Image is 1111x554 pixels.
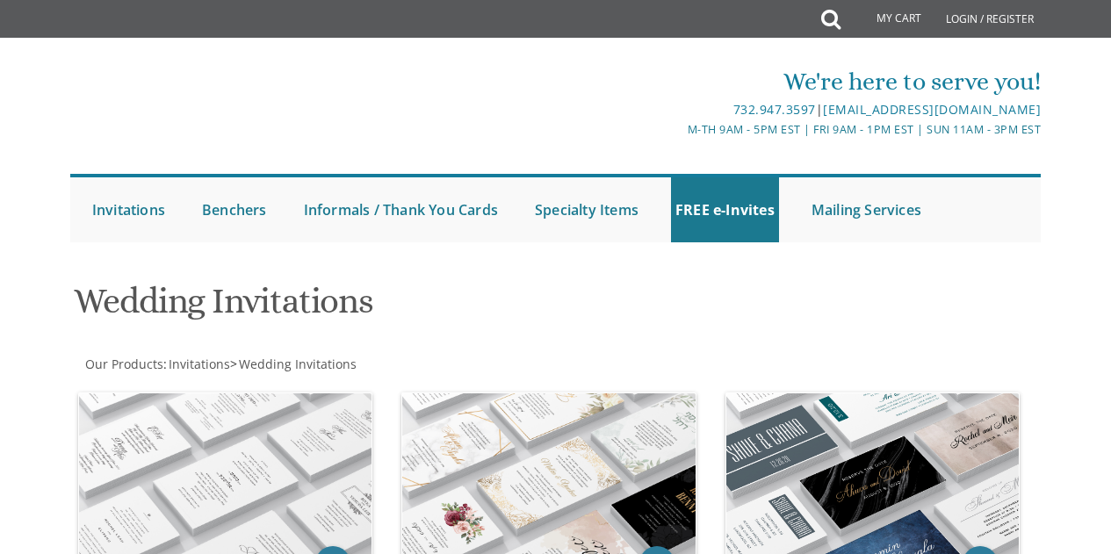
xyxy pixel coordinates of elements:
a: Our Products [83,356,163,372]
h1: Wedding Invitations [74,282,708,334]
a: [EMAIL_ADDRESS][DOMAIN_NAME] [823,101,1041,118]
a: Specialty Items [530,177,643,242]
span: > [230,356,357,372]
a: Benchers [198,177,271,242]
div: M-Th 9am - 5pm EST | Fri 9am - 1pm EST | Sun 11am - 3pm EST [394,120,1041,139]
a: 732.947.3597 [733,101,816,118]
a: My Cart [839,2,934,37]
a: Mailing Services [807,177,926,242]
div: | [394,99,1041,120]
span: Invitations [169,356,230,372]
a: FREE e-Invites [671,177,779,242]
div: We're here to serve you! [394,64,1041,99]
a: Wedding Invitations [237,356,357,372]
span: Wedding Invitations [239,356,357,372]
div: : [70,356,556,373]
a: Invitations [88,177,170,242]
a: Informals / Thank You Cards [299,177,502,242]
a: Invitations [167,356,230,372]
